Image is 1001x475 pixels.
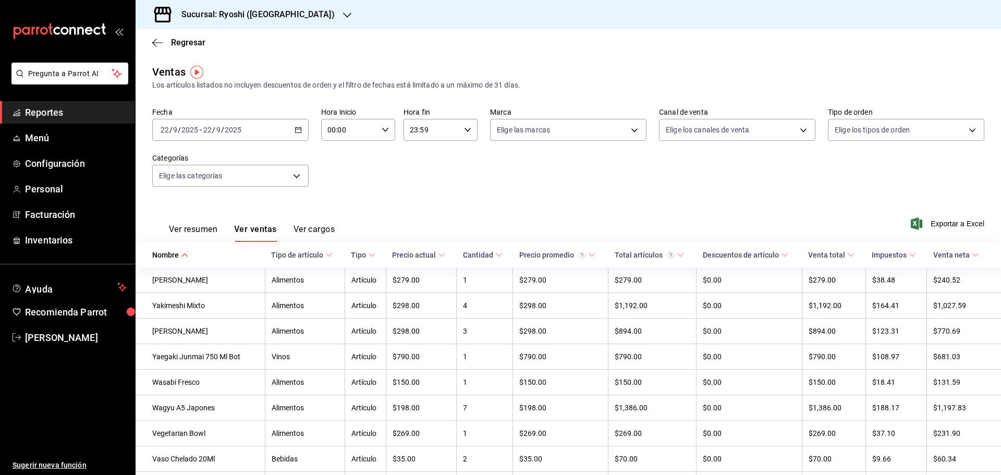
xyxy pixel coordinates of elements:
td: $0.00 [697,267,802,293]
button: Ver ventas [234,224,277,242]
td: 1 [457,267,513,293]
span: [PERSON_NAME] [25,331,127,345]
td: $60.34 [927,446,1001,472]
div: Venta neta [933,251,970,259]
div: Precio promedio [519,251,586,259]
div: Total artículos [615,251,675,259]
td: $0.00 [697,370,802,395]
h3: Sucursal: Ryoshi ([GEOGRAPHIC_DATA]) [173,8,335,21]
td: $279.00 [386,267,457,293]
td: $790.00 [608,344,697,370]
td: $35.00 [386,446,457,472]
span: Elige los canales de venta [666,125,749,135]
span: Inventarios [25,233,127,247]
div: navigation tabs [169,224,335,242]
td: $231.90 [927,421,1001,446]
span: Pregunta a Parrot AI [28,68,112,79]
span: Descuentos de artículo [703,251,788,259]
td: $790.00 [802,344,865,370]
td: Artículo [345,319,386,344]
span: / [178,126,181,134]
input: -- [160,126,169,134]
span: Precio actual [392,251,445,259]
button: Pregunta a Parrot AI [11,63,128,84]
td: $131.59 [927,370,1001,395]
button: Ver cargos [294,224,335,242]
div: Tipo de artículo [271,251,323,259]
td: $0.00 [697,421,802,446]
td: $0.00 [697,395,802,421]
td: Yaegaki Junmai 750 Ml Bot [136,344,265,370]
td: Vinos [265,344,345,370]
div: Venta total [808,251,845,259]
td: [PERSON_NAME] [136,319,265,344]
span: Elige las categorías [159,170,223,181]
div: Descuentos de artículo [703,251,779,259]
div: Impuestos [872,251,907,259]
td: Artículo [345,395,386,421]
td: Artículo [345,370,386,395]
td: $198.00 [386,395,457,421]
div: Tipo [351,251,366,259]
td: Alimentos [265,395,345,421]
td: $894.00 [802,319,865,344]
td: $269.00 [513,421,608,446]
td: $150.00 [386,370,457,395]
span: Total artículos [615,251,684,259]
td: $681.03 [927,344,1001,370]
td: $298.00 [386,319,457,344]
label: Hora inicio [321,108,395,116]
td: 7 [457,395,513,421]
td: $298.00 [513,319,608,344]
span: Tipo de artículo [271,251,333,259]
span: Configuración [25,156,127,170]
span: Ayuda [25,281,113,294]
td: $38.48 [865,267,926,293]
td: Artículo [345,293,386,319]
span: Cantidad [463,251,503,259]
td: 1 [457,370,513,395]
label: Tipo de orden [828,108,984,116]
td: $298.00 [513,293,608,319]
span: Menú [25,131,127,145]
td: $1,192.00 [802,293,865,319]
span: Venta total [808,251,854,259]
td: $0.00 [697,293,802,319]
td: Alimentos [265,293,345,319]
td: $70.00 [608,446,697,472]
td: Alimentos [265,319,345,344]
td: 1 [457,344,513,370]
td: Bebidas [265,446,345,472]
td: $269.00 [802,421,865,446]
td: 3 [457,319,513,344]
td: $1,197.83 [927,395,1001,421]
td: Artículo [345,421,386,446]
td: $770.69 [927,319,1001,344]
td: $894.00 [608,319,697,344]
div: Ventas [152,64,186,80]
span: Sugerir nueva función [13,460,127,471]
td: $1,386.00 [802,395,865,421]
td: $240.52 [927,267,1001,293]
span: - [200,126,202,134]
span: Nombre [152,251,188,259]
td: $279.00 [608,267,697,293]
label: Hora fin [404,108,478,116]
label: Canal de venta [659,108,815,116]
span: Venta neta [933,251,979,259]
label: Marca [490,108,646,116]
button: Regresar [152,38,205,47]
input: -- [203,126,212,134]
td: [PERSON_NAME] [136,267,265,293]
span: Facturación [25,208,127,222]
td: Artículo [345,344,386,370]
svg: Precio promedio = Total artículos / cantidad [578,251,586,259]
span: Exportar a Excel [913,217,984,230]
td: Alimentos [265,421,345,446]
span: / [212,126,215,134]
td: $123.31 [865,319,926,344]
td: $269.00 [608,421,697,446]
label: Fecha [152,108,309,116]
span: Tipo [351,251,375,259]
td: 1 [457,421,513,446]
